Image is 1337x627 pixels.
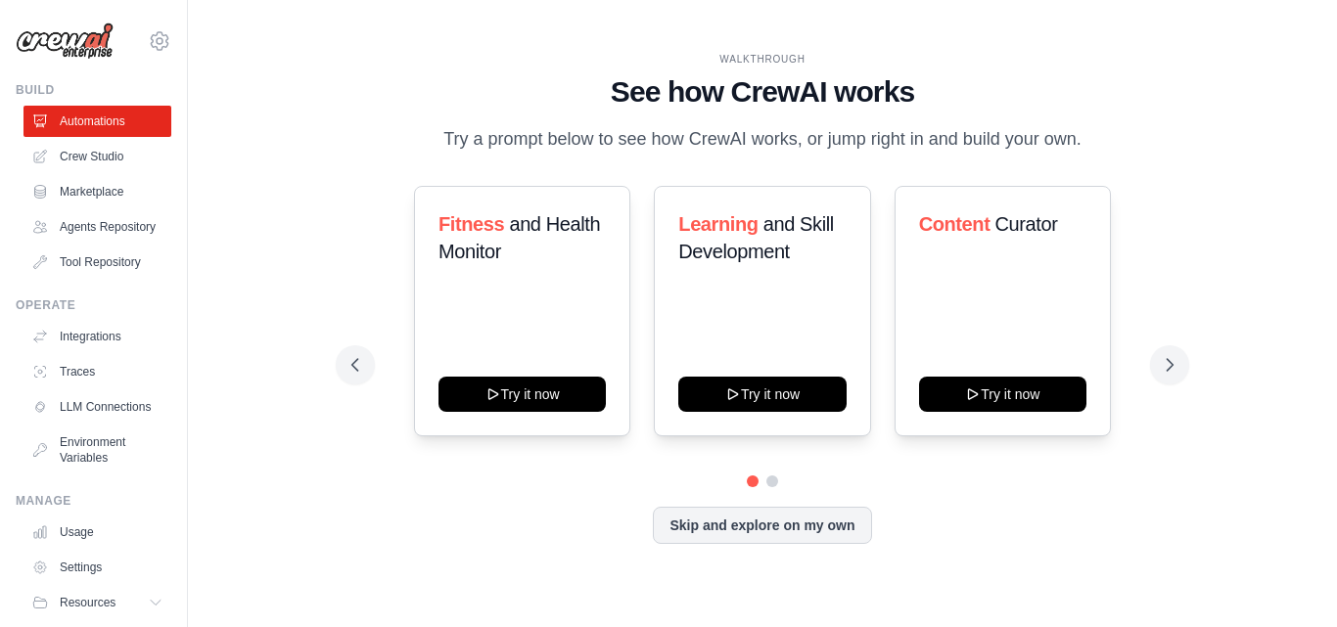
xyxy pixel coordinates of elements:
a: Settings [23,552,171,583]
span: Content [919,213,991,235]
h1: See how CrewAI works [351,74,1174,110]
a: Traces [23,356,171,387]
div: WALKTHROUGH [351,52,1174,67]
button: Skip and explore on my own [653,507,871,544]
div: Build [16,82,171,98]
div: Operate [16,297,171,313]
a: Integrations [23,321,171,352]
a: Crew Studio [23,141,171,172]
span: Fitness [438,213,504,235]
p: Try a prompt below to see how CrewAI works, or jump right in and build your own. [434,125,1091,154]
a: Tool Repository [23,246,171,278]
div: Manage [16,493,171,509]
button: Try it now [678,377,846,412]
a: Automations [23,106,171,137]
span: and Health Monitor [438,213,600,262]
span: Curator [995,213,1058,235]
span: and Skill Development [678,213,833,262]
span: Resources [60,595,115,610]
button: Try it now [919,377,1086,412]
a: Marketplace [23,176,171,207]
span: Learning [678,213,758,235]
a: Usage [23,516,171,548]
a: Agents Repository [23,211,171,243]
button: Try it now [438,377,606,412]
button: Resources [23,587,171,618]
a: LLM Connections [23,391,171,423]
img: Logo [16,22,114,60]
a: Environment Variables [23,426,171,473]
